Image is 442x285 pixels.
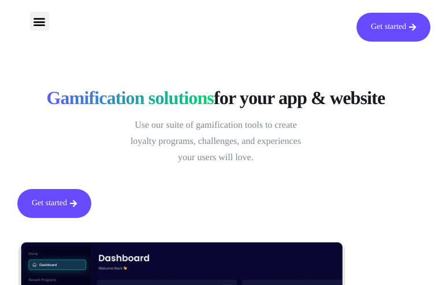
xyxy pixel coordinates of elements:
[32,199,67,208] span: Get started
[123,117,308,166] p: Use our suite of gamification tools to create loyalty programs, challenges, and experiences your ...
[371,23,406,31] span: Get started
[47,87,214,109] span: Gamification solutions
[17,189,91,218] a: Get started
[17,87,414,109] h1: for your app & website
[30,12,49,31] div: Menu Toggle
[356,13,430,42] a: Get started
